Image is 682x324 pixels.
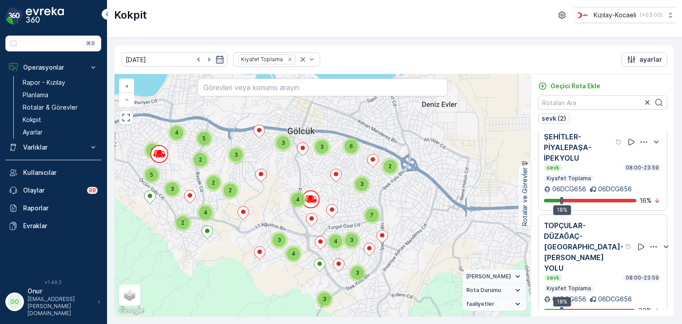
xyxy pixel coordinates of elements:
p: Kokpit [23,115,41,124]
div: 4 [168,124,186,142]
p: 99 [89,187,96,194]
a: Raporlar [5,199,101,217]
span: 5 [150,171,153,178]
div: 2 [205,174,222,192]
button: ayarlar [622,52,667,67]
button: OOOnur[EMAIL_ADDRESS][PERSON_NAME][DOMAIN_NAME] [5,287,101,317]
span: 2 [389,163,392,170]
div: OO [8,295,22,309]
a: Rotalar & Görevler [19,101,101,114]
span: v 1.49.2 [5,280,101,285]
input: dd/mm/yyyy [122,52,228,67]
div: 4 [285,245,302,263]
div: 6 [342,138,360,155]
p: Rapor - Kızılay [23,78,65,87]
p: Olaylar [23,186,82,195]
div: 3 [270,231,288,249]
div: 2 [144,142,162,159]
div: Kıyafet Toplama [238,55,284,63]
span: 5 [202,135,206,142]
p: Ayarlar [23,128,43,137]
span: 3 [360,181,364,187]
span: 4 [292,250,295,257]
p: Operasyonlar [23,63,83,72]
div: 4 [197,204,214,221]
div: 3 [163,180,181,198]
p: 06DCG656 [598,185,632,194]
p: Kızılay-Kocaeli [594,11,636,20]
span: 4 [334,238,337,245]
p: 08:00-23:59 [625,274,660,281]
summary: Rota Durumu [463,284,526,297]
span: 3 [278,237,281,243]
div: 5 [143,166,161,184]
span: 2 [229,187,232,194]
a: Uzaklaştır [120,93,133,106]
button: Operasyonlar [5,59,101,76]
span: 2 [181,219,184,226]
p: sevk (2) [542,114,566,123]
span: 3 [350,237,353,243]
a: Yakınlaştır [120,79,133,93]
span: 4 [204,209,207,216]
span: 3 [323,296,326,302]
span: Rota Durumu [466,287,501,294]
div: Yardım Araç İkonu [615,138,623,146]
p: ayarlar [639,55,662,64]
p: 06DCG656 [598,295,632,304]
button: Kızılay-Kocaeli(+03:00) [575,7,675,23]
p: Kokpit [114,8,147,22]
span: − [125,95,129,103]
span: 3 [170,186,174,192]
p: TOPÇULAR-DÜZAĞAÇ-[GEOGRAPHIC_DATA]-[PERSON_NAME] YOLU [544,220,623,273]
p: sevk [546,164,560,171]
p: 06DCG656 [552,185,586,194]
div: 3 [343,231,361,249]
input: Rotaları Ara [538,95,667,110]
div: 3 [349,264,366,282]
input: Görevleri veya konumu arayın [198,79,447,96]
a: Geçici Rota Ekle [538,82,600,91]
img: logo_dark-DEwI_e13.png [26,7,64,25]
span: 3 [282,139,285,146]
img: logo [5,7,23,25]
span: 3 [234,151,238,158]
p: ( +03:00 ) [640,12,662,19]
span: [PERSON_NAME] [466,273,511,280]
p: Rotalar & Görevler [23,103,78,112]
div: 3 [227,146,245,164]
p: Varlıklar [23,143,83,152]
p: ⌘B [86,40,95,47]
div: 3 [316,290,333,308]
div: 2 [222,182,239,199]
button: Varlıklar [5,138,101,156]
p: [EMAIL_ADDRESS][PERSON_NAME][DOMAIN_NAME] [28,296,93,317]
div: 3 [274,134,292,152]
span: 2 [199,156,202,163]
p: Geçici Rota Ekle [551,82,600,91]
span: 3 [320,143,324,150]
p: Kıyafet Toplama [546,285,592,292]
p: Raporlar [23,204,98,213]
span: 4 [296,196,300,203]
div: Remove Kıyafet Toplama [285,56,295,63]
div: 3 [313,138,331,156]
p: Kullanıcılar [23,168,98,177]
div: Yardım Araç İkonu [625,243,632,250]
div: 2 [381,158,399,175]
p: 16 % [640,196,652,205]
a: Ayarlar [19,126,101,138]
a: Evraklar [5,217,101,235]
span: 7 [370,212,373,218]
img: k%C4%B1z%C4%B1lay_0jL9uU1.png [575,10,590,20]
p: Evraklar [23,221,98,230]
a: Kullanıcılar [5,164,101,182]
summary: [PERSON_NAME] [463,270,526,284]
span: + [125,82,129,90]
div: 18% [553,297,571,307]
p: sevk [546,274,560,281]
p: ŞİRİNKÖY-ŞEHİTLER-PİYALEPAŞA-İPEKYOLU [544,121,614,163]
a: Olaylar99 [5,182,101,199]
div: 5 [195,130,213,147]
div: 2 [174,214,192,232]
